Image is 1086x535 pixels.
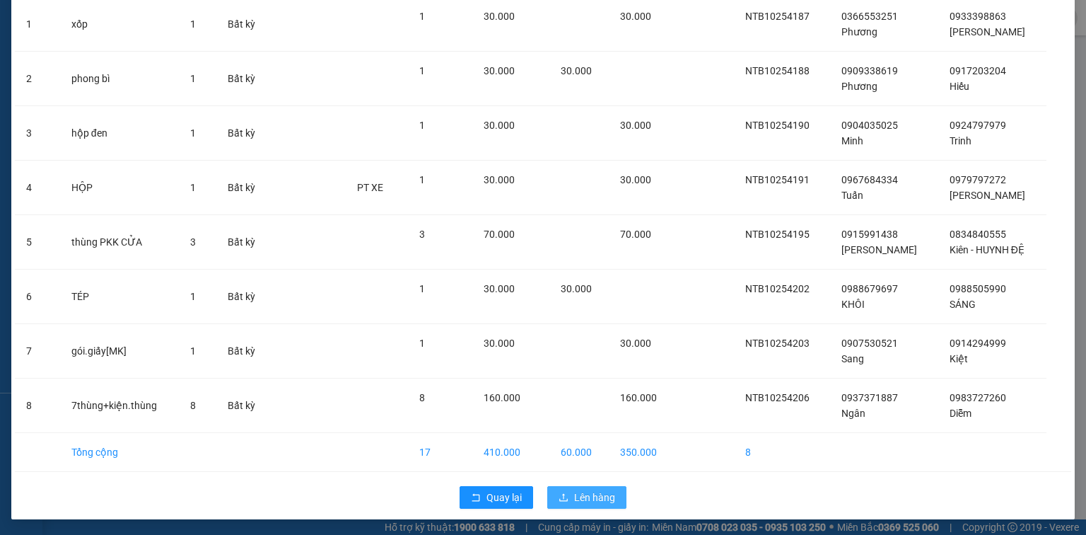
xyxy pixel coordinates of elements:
span: Sang [841,353,864,364]
div: 160.000 [130,74,244,94]
span: Kiệt [950,353,968,364]
span: 30.000 [620,338,651,349]
button: uploadLên hàng [547,486,626,509]
div: Bình Giã [132,12,243,29]
span: 30.000 [484,338,515,349]
span: 30.000 [561,65,592,76]
div: Tên hàng: 7thùng+kiện.thùng ( : 8 ) [12,103,242,138]
span: 1 [419,338,425,349]
td: 3 [15,106,60,161]
span: 3 [190,236,196,248]
span: 1 [419,174,425,185]
span: 70.000 [620,229,651,240]
span: 1 [190,345,196,357]
span: 1 [190,127,196,139]
span: 0907530521 [841,338,898,349]
span: [PERSON_NAME] [841,244,917,255]
span: 1 [419,120,425,131]
span: PT XE [357,182,383,193]
span: 1 [419,11,425,22]
td: Bất kỳ [216,379,271,433]
span: 30.000 [620,174,651,185]
span: Quay lại [486,490,522,505]
span: Tuấn [841,190,863,201]
td: hộp đen [60,106,179,161]
td: 60.000 [549,433,609,472]
span: KHÔI [841,299,865,310]
span: [PERSON_NAME] [950,190,1025,201]
span: 1 [419,65,425,76]
div: 0983727260 [132,46,243,66]
span: 30.000 [484,174,515,185]
span: 0937371887 [841,392,898,403]
span: SÁNG [950,299,976,310]
span: C : [130,78,141,93]
span: 1 [190,18,196,30]
span: NTB10254202 [745,283,810,294]
span: Hiếu [950,81,969,92]
span: 0834840555 [950,229,1006,240]
span: 1 [190,291,196,302]
span: Kiên - HUYNH ĐỆ [950,244,1024,255]
td: Tổng cộng [60,433,179,472]
td: 7 [15,324,60,379]
td: Bất kỳ [216,52,271,106]
span: NTB10254187 [745,11,810,22]
span: 1 [190,182,196,193]
td: 8 [734,433,829,472]
span: Ngân [841,408,865,419]
span: 8 [419,392,425,403]
span: Gửi: [12,13,34,28]
span: 30.000 [620,11,651,22]
span: 30.000 [484,283,515,294]
span: 30.000 [484,11,515,22]
span: 0909338619 [841,65,898,76]
span: 0914294999 [950,338,1006,349]
td: gói.giấy[MK] [60,324,179,379]
td: 410.000 [472,433,549,472]
span: Lên hàng [574,490,615,505]
span: upload [559,493,568,504]
td: Bất kỳ [216,270,271,324]
span: 0933398863 [950,11,1006,22]
div: 44 NTB [12,12,122,29]
span: 3 [419,229,425,240]
span: 160.000 [620,392,657,403]
div: 0937371887 [12,46,122,66]
span: NTB10254188 [745,65,810,76]
span: Phương [841,81,877,92]
div: Ngân [12,29,122,46]
span: 0904035025 [841,120,898,131]
span: 0915991438 [841,229,898,240]
span: 0917203204 [950,65,1006,76]
span: NTB10254190 [745,120,810,131]
span: 0967684334 [841,174,898,185]
button: rollbackQuay lại [460,486,533,509]
td: phong bì [60,52,179,106]
span: Minh [841,135,863,146]
span: 1 [190,73,196,84]
span: Trinh [950,135,971,146]
span: 8 [190,400,196,411]
td: Bất kỳ [216,215,271,270]
span: 30.000 [620,120,651,131]
span: NTB10254191 [745,174,810,185]
td: HỘP [60,161,179,215]
span: 30.000 [484,65,515,76]
td: TÉP [60,270,179,324]
span: 30.000 [561,283,592,294]
span: 30.000 [484,120,515,131]
td: thùng PKK CỬA [60,215,179,270]
td: 2 [15,52,60,106]
span: Diễm [950,408,971,419]
span: Nhận: [132,13,166,28]
td: 350.000 [609,433,674,472]
span: 1 [419,283,425,294]
td: Bất kỳ [216,161,271,215]
td: 5 [15,215,60,270]
td: 6 [15,270,60,324]
span: 0979797272 [950,174,1006,185]
td: 7thùng+kiện.thùng [60,379,179,433]
div: Diễm [132,29,243,46]
span: 0366553251 [841,11,898,22]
